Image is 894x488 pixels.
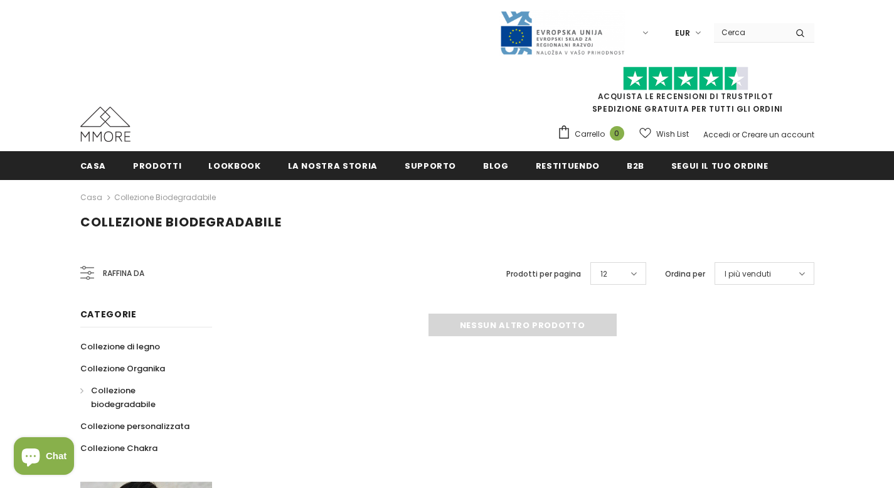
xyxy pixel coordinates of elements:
[80,341,160,353] span: Collezione di legno
[600,268,607,280] span: 12
[725,268,771,280] span: I più venduti
[114,192,216,203] a: Collezione biodegradabile
[557,125,631,144] a: Carrello 0
[80,379,198,415] a: Collezione biodegradabile
[208,160,260,172] span: Lookbook
[656,128,689,141] span: Wish List
[499,27,625,38] a: Javni Razpis
[80,363,165,374] span: Collezione Organika
[208,151,260,179] a: Lookbook
[483,160,509,172] span: Blog
[80,420,189,432] span: Collezione personalizzata
[714,23,786,41] input: Search Site
[80,160,107,172] span: Casa
[627,151,644,179] a: B2B
[80,190,102,205] a: Casa
[133,151,181,179] a: Prodotti
[536,151,600,179] a: Restituendo
[575,128,605,141] span: Carrello
[80,308,137,321] span: Categorie
[80,213,282,231] span: Collezione biodegradabile
[80,151,107,179] a: Casa
[288,151,378,179] a: La nostra storia
[557,72,814,114] span: SPEDIZIONE GRATUITA PER TUTTI GLI ORDINI
[742,129,814,140] a: Creare un account
[732,129,740,140] span: or
[671,160,768,172] span: Segui il tuo ordine
[536,160,600,172] span: Restituendo
[665,268,705,280] label: Ordina per
[80,442,157,454] span: Collezione Chakra
[405,151,456,179] a: supporto
[288,160,378,172] span: La nostra storia
[623,66,748,91] img: Fidati di Pilot Stars
[671,151,768,179] a: Segui il tuo ordine
[627,160,644,172] span: B2B
[598,91,774,102] a: Acquista le recensioni di TrustPilot
[80,415,189,437] a: Collezione personalizzata
[405,160,456,172] span: supporto
[80,437,157,459] a: Collezione Chakra
[133,160,181,172] span: Prodotti
[91,385,156,410] span: Collezione biodegradabile
[506,268,581,280] label: Prodotti per pagina
[80,336,160,358] a: Collezione di legno
[80,358,165,379] a: Collezione Organika
[675,27,690,40] span: EUR
[703,129,730,140] a: Accedi
[483,151,509,179] a: Blog
[10,437,78,478] inbox-online-store-chat: Shopify online store chat
[499,10,625,56] img: Javni Razpis
[103,267,144,280] span: Raffina da
[80,107,130,142] img: Casi MMORE
[610,126,624,141] span: 0
[639,123,689,145] a: Wish List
